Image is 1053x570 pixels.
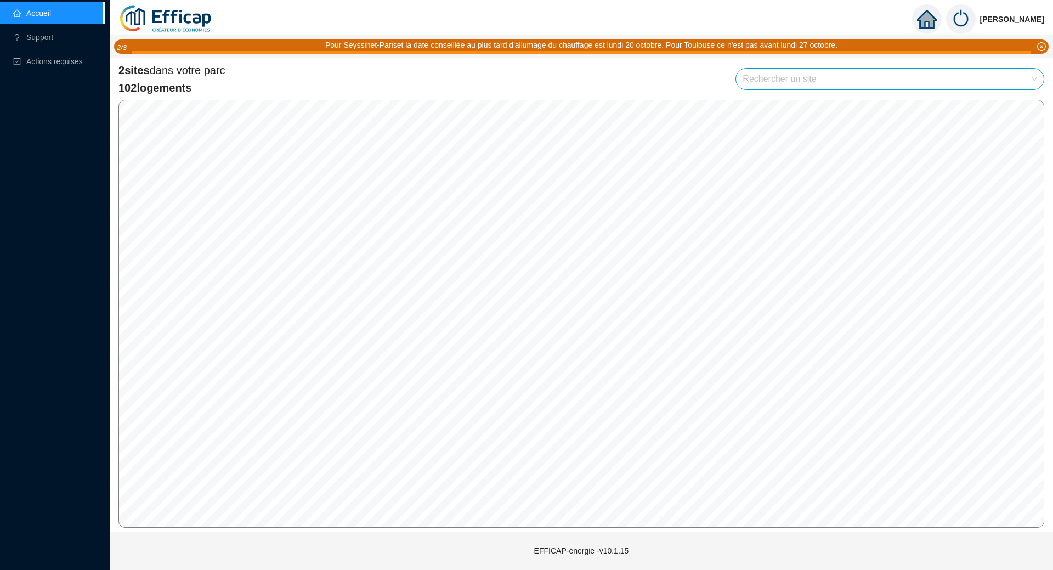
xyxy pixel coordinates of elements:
span: EFFICAP-énergie - v10.1.15 [534,546,629,555]
canvas: Map [119,100,1044,527]
span: [PERSON_NAME] [980,2,1044,37]
i: 2 / 3 [117,43,127,52]
span: check-square [13,58,21,65]
a: homeAccueil [13,9,51,18]
div: Pour Seyssinet-Pariset la date conseillée au plus tard d'allumage du chauffage est lundi 20 octob... [325,39,837,51]
a: questionSupport [13,33,53,42]
span: home [917,9,937,29]
span: dans votre parc [118,63,225,78]
span: Actions requises [26,57,83,66]
span: 102 logements [118,80,225,95]
span: close-circle [1037,42,1046,51]
img: power [946,4,976,34]
span: 2 sites [118,64,150,76]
